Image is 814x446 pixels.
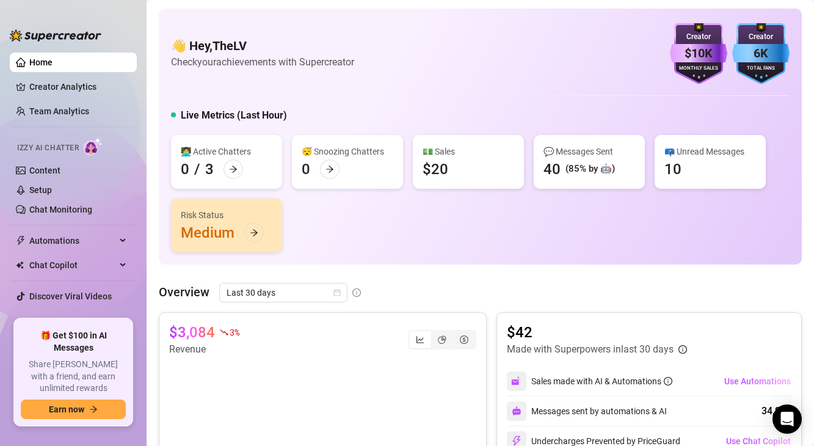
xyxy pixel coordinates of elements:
span: fall [220,328,228,337]
a: Chat Monitoring [29,205,92,214]
img: blue-badge-DgoSNQY1.svg [732,23,790,84]
img: logo-BBDzfeDw.svg [10,29,101,42]
div: Sales made with AI & Automations [531,375,672,388]
a: Home [29,57,53,67]
span: info-circle [352,288,361,297]
div: 10 [664,159,681,179]
div: 📪 Unread Messages [664,145,756,158]
span: thunderbolt [16,236,26,246]
div: 40 [543,159,561,179]
article: $42 [507,323,687,342]
div: $10K [670,44,727,63]
article: Made with Superpowers in last 30 days [507,342,674,357]
span: pie-chart [438,335,446,344]
a: Team Analytics [29,106,89,116]
div: 💵 Sales [423,145,514,158]
img: AI Chatter [84,137,103,155]
article: Revenue [169,342,239,357]
span: arrow-right [325,165,334,174]
span: dollar-circle [460,335,468,344]
span: arrow-right [89,405,98,414]
div: Creator [732,31,790,43]
div: 😴 Snoozing Chatters [302,145,393,158]
div: (85% by 🤖) [565,162,615,177]
a: Discover Viral Videos [29,291,112,301]
span: calendar [333,289,341,296]
a: Setup [29,185,52,195]
div: Total Fans [732,65,790,73]
article: $3,084 [169,323,215,342]
div: Risk Status [181,208,272,222]
span: Earn now [49,404,84,414]
span: arrow-right [250,228,258,237]
span: Last 30 days [227,283,340,302]
span: 🎁 Get $100 in AI Messages [21,330,126,354]
a: Creator Analytics [29,77,127,97]
span: Share [PERSON_NAME] with a friend, and earn unlimited rewards [21,359,126,395]
span: Use Automations [724,376,791,386]
img: svg%3e [512,406,521,416]
span: Izzy AI Chatter [17,142,79,154]
span: 3 % [230,326,239,338]
span: Use Chat Copilot [726,436,791,446]
div: Messages sent by automations & AI [507,401,667,421]
div: 👩‍💻 Active Chatters [181,145,272,158]
article: Overview [159,283,209,301]
div: 0 [302,159,310,179]
div: 💬 Messages Sent [543,145,635,158]
span: line-chart [416,335,424,344]
button: Earn nowarrow-right [21,400,126,419]
h5: Live Metrics (Last Hour) [181,108,287,123]
div: 34,935 [761,404,791,419]
span: info-circle [678,345,687,354]
div: 0 [181,159,189,179]
div: Open Intercom Messenger [772,404,802,434]
div: Creator [670,31,727,43]
span: info-circle [664,377,672,386]
a: Content [29,166,60,175]
img: Chat Copilot [16,261,24,269]
img: purple-badge-B9DA21FR.svg [670,23,727,84]
div: 6K [732,44,790,63]
div: $20 [423,159,448,179]
span: Chat Copilot [29,255,116,275]
button: Use Automations [724,371,791,391]
article: Check your achievements with Supercreator [171,54,354,70]
h4: 👋 Hey, TheLV [171,37,354,54]
span: arrow-right [229,165,238,174]
span: Automations [29,231,116,250]
img: svg%3e [511,376,522,387]
div: Monthly Sales [670,65,727,73]
div: 3 [205,159,214,179]
div: segmented control [408,330,476,349]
